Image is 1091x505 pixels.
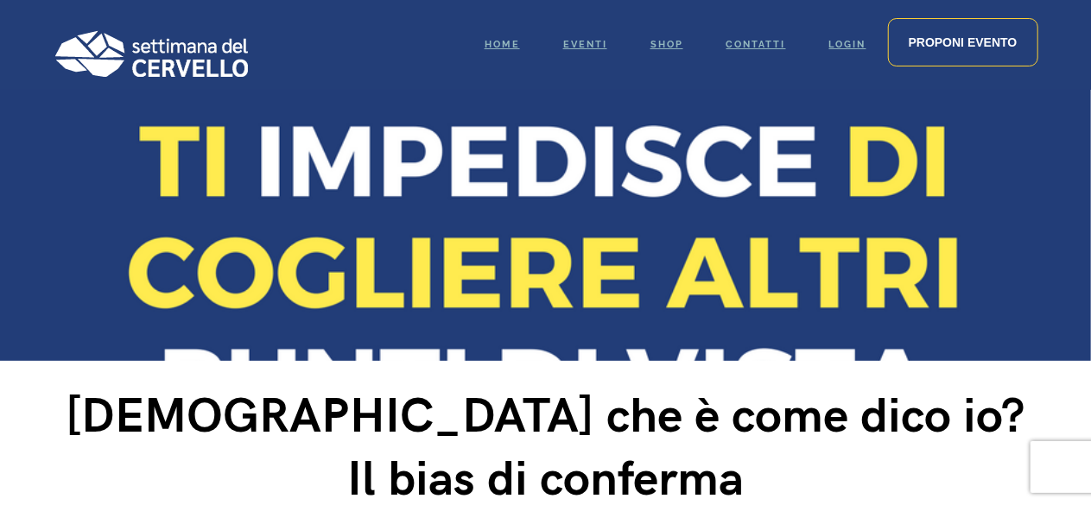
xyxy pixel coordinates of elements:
span: Shop [650,39,683,50]
span: Proponi evento [909,35,1018,49]
span: Home [485,39,520,50]
a: Proponi evento [888,18,1038,66]
span: Login [829,39,866,50]
span: Contatti [726,39,786,50]
img: Logo [54,30,248,77]
span: Eventi [563,39,607,50]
